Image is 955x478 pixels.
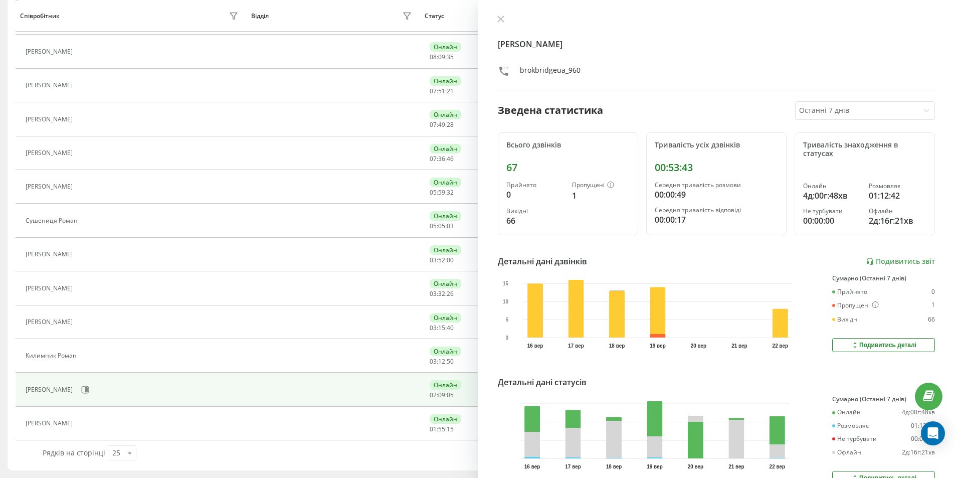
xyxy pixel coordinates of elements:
[430,155,454,163] div: : :
[438,53,445,61] span: 09
[606,464,622,469] text: 18 вер
[506,208,564,215] div: Вихідні
[803,208,861,215] div: Не турбувати
[430,325,454,332] div: : :
[803,183,861,190] div: Онлайн
[430,347,461,356] div: Онлайн
[498,103,603,118] div: Зведена статистика
[26,217,80,224] div: Сушениця Роман
[803,215,861,227] div: 00:00:00
[498,255,587,267] div: Детальні дані дзвінків
[928,316,935,323] div: 66
[498,38,935,50] h4: [PERSON_NAME]
[430,256,437,264] span: 03
[447,120,454,129] span: 28
[902,449,935,456] div: 2д:16г:21хв
[438,324,445,332] span: 15
[438,222,445,230] span: 05
[447,357,454,366] span: 50
[690,343,706,349] text: 20 вер
[502,281,508,286] text: 15
[26,420,75,427] div: [PERSON_NAME]
[430,88,454,95] div: : :
[832,288,867,295] div: Прийнято
[112,448,120,458] div: 25
[430,223,454,230] div: : :
[731,343,747,349] text: 21 вер
[430,144,461,153] div: Онлайн
[728,464,744,469] text: 21 вер
[869,183,926,190] div: Розмовляє
[430,189,454,196] div: : :
[430,358,454,365] div: : :
[430,53,437,61] span: 08
[447,289,454,298] span: 26
[609,343,625,349] text: 18 вер
[430,110,461,119] div: Онлайн
[832,422,869,429] div: Розмовляє
[430,290,454,297] div: : :
[506,141,630,149] div: Всього дзвінків
[866,257,935,266] a: Подивитись звіт
[447,425,454,433] span: 15
[438,188,445,197] span: 59
[43,448,105,457] span: Рядків на сторінці
[832,409,861,416] div: Онлайн
[832,275,935,282] div: Сумарно (Останні 7 днів)
[430,324,437,332] span: 03
[687,464,703,469] text: 20 вер
[438,391,445,399] span: 09
[430,357,437,366] span: 03
[430,76,461,86] div: Онлайн
[568,343,584,349] text: 17 вер
[832,449,861,456] div: Офлайн
[869,208,926,215] div: Офлайн
[430,426,454,433] div: : :
[502,299,508,304] text: 10
[911,422,935,429] div: 01:12:42
[803,141,926,158] div: Тривалість знаходження в статусах
[832,396,935,403] div: Сумарно (Останні 7 днів)
[430,392,454,399] div: : :
[430,425,437,433] span: 01
[447,222,454,230] span: 03
[438,289,445,298] span: 32
[430,279,461,288] div: Онлайн
[447,391,454,399] span: 05
[26,82,75,89] div: [PERSON_NAME]
[647,464,663,469] text: 19 вер
[655,162,778,174] div: 00:53:43
[572,190,630,202] div: 1
[803,190,861,202] div: 4д:00г:48хв
[430,380,461,390] div: Онлайн
[524,464,540,469] text: 16 вер
[832,435,877,442] div: Не турбувати
[851,341,916,349] div: Подивитись деталі
[565,464,581,469] text: 17 вер
[26,352,79,359] div: Килимник Роман
[447,324,454,332] span: 40
[430,154,437,163] span: 07
[430,211,461,221] div: Онлайн
[773,343,789,349] text: 22 вер
[425,13,444,20] div: Статус
[430,42,461,52] div: Онлайн
[438,425,445,433] span: 55
[931,288,935,295] div: 0
[447,53,454,61] span: 35
[832,338,935,352] button: Подивитись деталі
[26,48,75,55] div: [PERSON_NAME]
[438,154,445,163] span: 36
[430,178,461,187] div: Онлайн
[572,182,630,190] div: Пропущені
[832,301,879,309] div: Пропущені
[655,141,778,149] div: Тривалість усіх дзвінків
[650,343,666,349] text: 19 вер
[832,316,859,323] div: Вихідні
[430,414,461,424] div: Онлайн
[438,87,445,95] span: 51
[506,182,564,189] div: Прийнято
[26,116,75,123] div: [PERSON_NAME]
[430,121,454,128] div: : :
[902,409,935,416] div: 4д:00г:48хв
